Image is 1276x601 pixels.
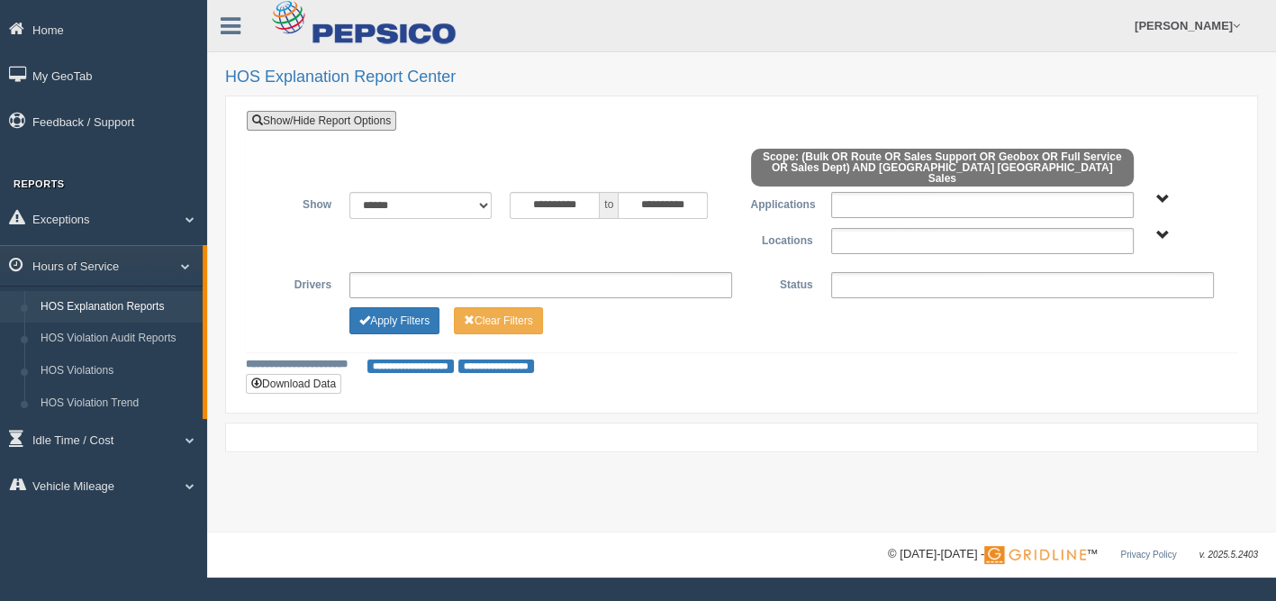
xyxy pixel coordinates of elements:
div: © [DATE]-[DATE] - ™ [888,545,1258,564]
span: v. 2025.5.2403 [1199,550,1258,560]
label: Applications [741,192,821,214]
a: HOS Violations [32,355,203,387]
button: Change Filter Options [454,307,543,334]
img: Gridline [984,546,1086,564]
label: Drivers [260,272,340,294]
label: Show [260,192,340,214]
a: HOS Violation Trend [32,387,203,420]
span: to [600,192,618,219]
span: Scope: (Bulk OR Route OR Sales Support OR Geobox OR Full Service OR Sales Dept) AND [GEOGRAPHIC_D... [751,149,1134,187]
label: Locations [742,228,822,250]
a: HOS Explanation Reports [32,291,203,323]
a: Privacy Policy [1120,550,1176,560]
h2: HOS Explanation Report Center [225,68,1258,87]
a: Show/Hide Report Options [247,111,396,131]
button: Download Data [246,374,341,394]
label: Status [741,272,821,294]
a: HOS Violation Audit Reports [32,323,203,355]
button: Change Filter Options [349,307,439,334]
